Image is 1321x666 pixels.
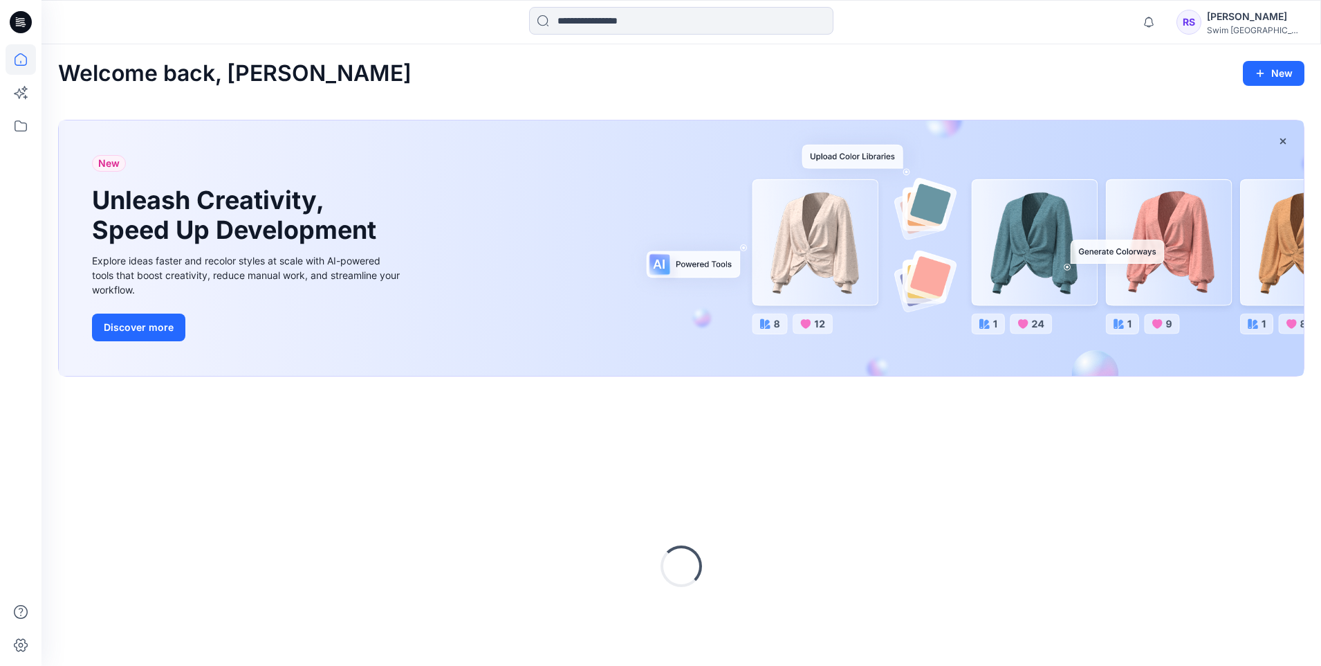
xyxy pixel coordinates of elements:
[92,314,185,341] button: Discover more
[92,253,403,297] div: Explore ideas faster and recolor styles at scale with AI-powered tools that boost creativity, red...
[58,61,412,87] h2: Welcome back, [PERSON_NAME]
[1207,8,1304,25] div: [PERSON_NAME]
[1207,25,1304,35] div: Swim [GEOGRAPHIC_DATA]
[92,314,403,341] a: Discover more
[1243,61,1304,86] button: New
[92,186,382,245] h1: Unleash Creativity, Speed Up Development
[98,155,120,172] span: New
[1176,10,1201,35] div: RS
